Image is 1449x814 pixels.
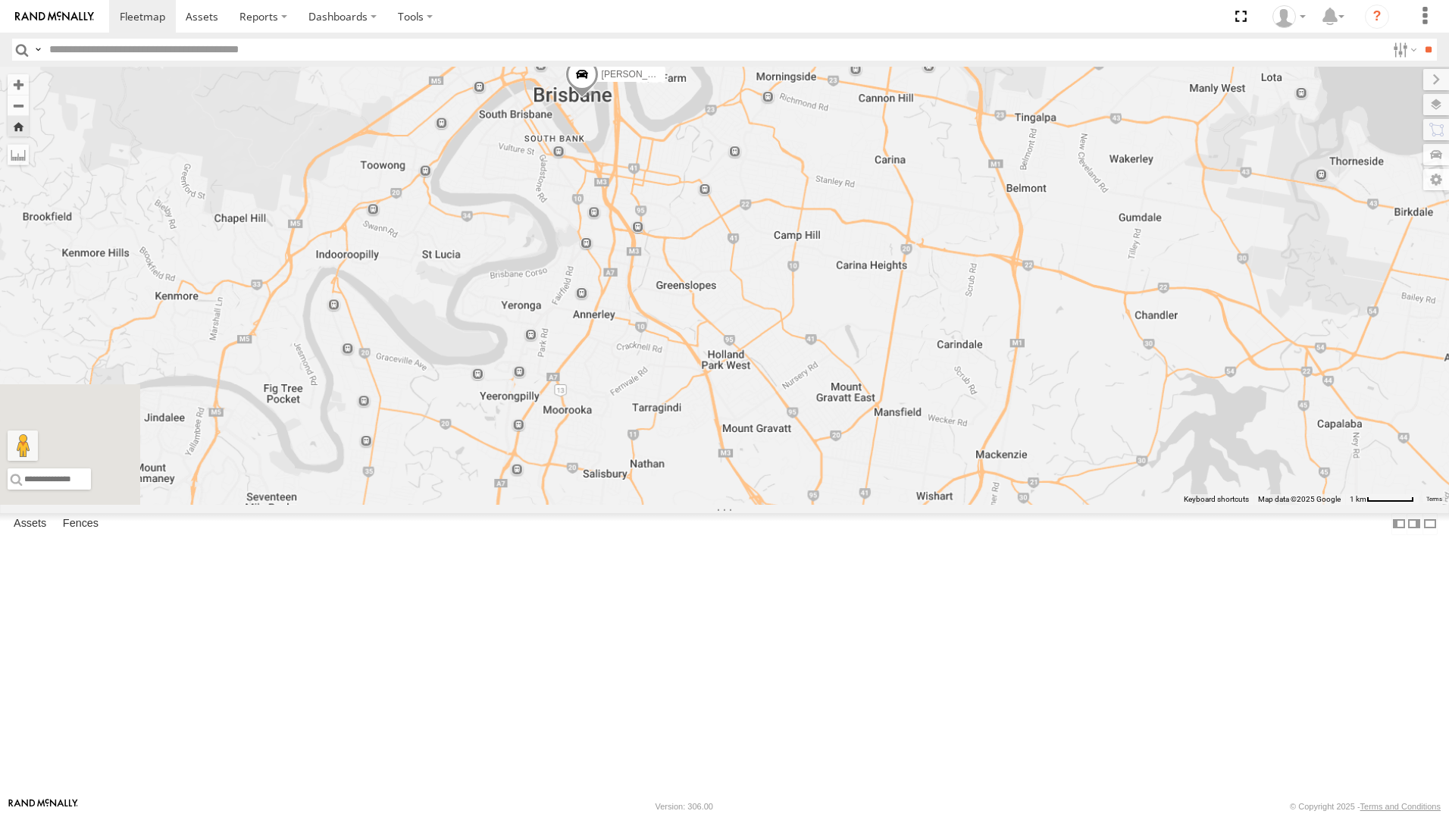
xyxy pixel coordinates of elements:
label: Assets [6,513,54,534]
label: Dock Summary Table to the Right [1407,513,1422,535]
i: ? [1365,5,1389,29]
label: Hide Summary Table [1422,513,1438,535]
span: 1 km [1350,495,1366,503]
button: Zoom out [8,95,29,116]
div: © Copyright 2025 - [1290,802,1441,811]
div: Version: 306.00 [656,802,713,811]
label: Fences [55,513,106,534]
div: Marco DiBenedetto [1267,5,1311,28]
button: Map Scale: 1 km per 59 pixels [1345,494,1419,505]
label: Measure [8,144,29,165]
span: Map data ©2025 Google [1258,495,1341,503]
label: Map Settings [1423,169,1449,190]
label: Search Filter Options [1387,39,1419,61]
button: Keyboard shortcuts [1184,494,1249,505]
a: Terms (opens in new tab) [1426,496,1442,502]
button: Drag Pegman onto the map to open Street View [8,430,38,461]
button: Zoom in [8,74,29,95]
a: Terms and Conditions [1360,802,1441,811]
img: rand-logo.svg [15,11,94,22]
label: Dock Summary Table to the Left [1391,513,1407,535]
span: [PERSON_NAME] - 017IP4 [602,69,713,80]
button: Zoom Home [8,116,29,136]
a: Visit our Website [8,799,78,814]
label: Search Query [32,39,44,61]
